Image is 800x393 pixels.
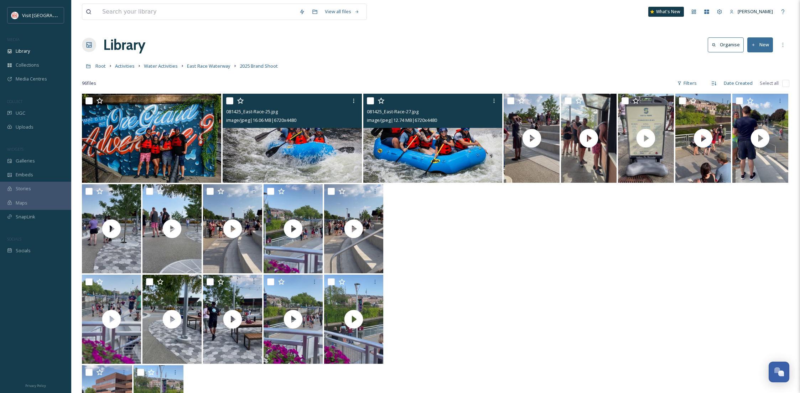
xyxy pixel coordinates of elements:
[264,275,323,364] img: thumbnail
[203,184,262,273] img: thumbnail
[115,63,135,69] span: Activities
[7,37,20,42] span: MEDIA
[7,146,24,152] span: WIDGETS
[618,94,674,183] img: thumbnail
[16,200,27,206] span: Maps
[203,275,262,364] img: thumbnail
[240,62,278,70] a: 2025 Brand Shoot
[708,37,747,52] a: Organise
[16,76,47,82] span: Media Centres
[708,37,744,52] button: Organise
[16,171,33,178] span: Embeds
[747,37,773,52] button: New
[264,184,323,273] img: thumbnail
[25,381,46,389] a: Privacy Policy
[99,4,296,20] input: Search your library
[7,99,22,104] span: COLLECT
[16,48,30,55] span: Library
[187,62,230,70] a: East Race Waterway
[144,62,178,70] a: Water Activities
[16,62,39,68] span: Collections
[142,184,202,273] img: thumbnail
[82,94,221,183] img: 081425_East-Race-41.jpg
[22,12,77,19] span: Visit [GEOGRAPHIC_DATA]
[226,108,278,115] span: 081425_East-Race-25.jpg
[103,34,145,56] a: Library
[16,185,31,192] span: Stories
[363,94,503,183] img: 081425_East-Race-27.jpg
[226,117,296,123] span: image/jpeg | 16.06 MB | 6720 x 4480
[16,247,31,254] span: Socials
[223,94,362,183] img: 081425_East-Race-25.jpg
[504,94,559,183] img: thumbnail
[142,275,202,364] img: thumbnail
[648,7,684,17] a: What's New
[7,236,21,242] span: SOCIALS
[11,12,19,19] img: vsbm-stackedMISH_CMYKlogo2017.jpg
[367,117,437,123] span: image/jpeg | 12.74 MB | 6720 x 4480
[732,94,788,183] img: thumbnail
[16,110,25,117] span: UGC
[561,94,617,183] img: thumbnail
[25,383,46,388] span: Privacy Policy
[726,5,776,19] a: [PERSON_NAME]
[95,62,106,70] a: Root
[115,62,135,70] a: Activities
[367,108,419,115] span: 081425_East-Race-27.jpg
[82,184,141,273] img: thumbnail
[16,213,35,220] span: SnapLink
[675,94,731,183] img: thumbnail
[16,124,33,130] span: Uploads
[240,63,278,69] span: 2025 Brand Shoot
[187,63,230,69] span: East Race Waterway
[720,76,756,90] div: Date Created
[760,80,779,87] span: Select all
[144,63,178,69] span: Water Activities
[82,80,96,87] span: 96 file s
[95,63,106,69] span: Root
[738,8,773,15] span: [PERSON_NAME]
[769,362,789,382] button: Open Chat
[82,275,141,364] img: thumbnail
[324,184,383,273] img: thumbnail
[674,76,700,90] div: Filters
[16,157,35,164] span: Galleries
[324,275,383,364] img: thumbnail
[321,5,363,19] a: View all files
